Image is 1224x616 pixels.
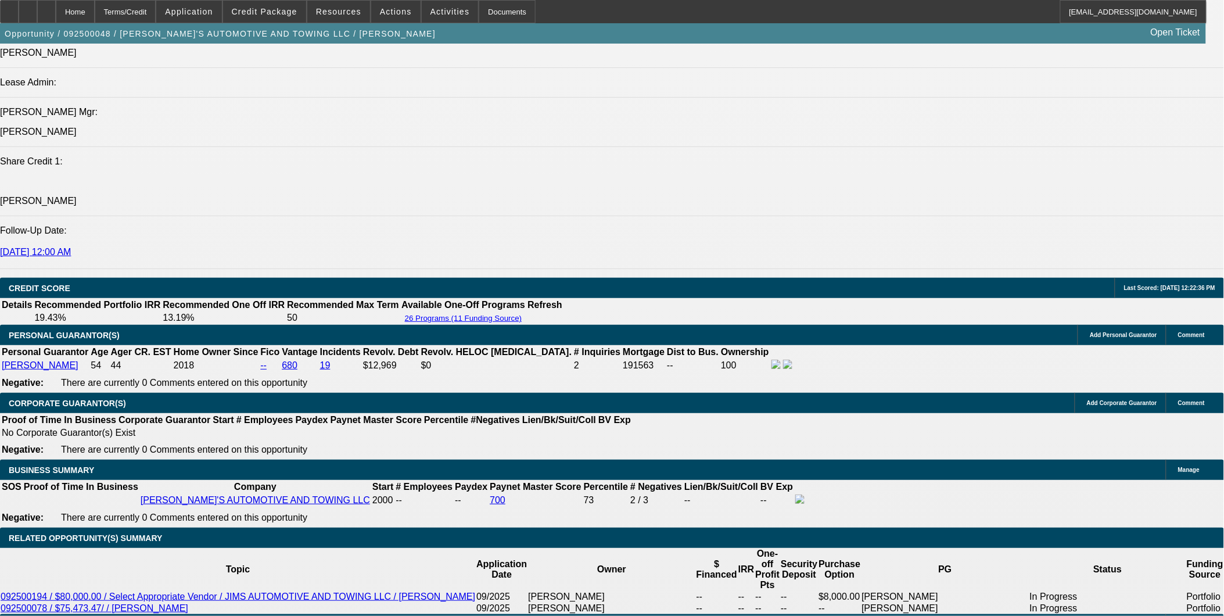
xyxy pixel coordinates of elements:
[780,591,818,603] td: --
[780,548,818,591] th: Security Deposit
[2,360,78,370] a: [PERSON_NAME]
[738,548,755,591] th: IRR
[2,445,44,454] b: Negative:
[34,312,161,324] td: 19.43%
[1,299,33,311] th: Details
[61,513,307,522] span: There are currently 0 Comments entered on this opportunity
[1186,548,1224,591] th: Funding Source
[755,548,780,591] th: One-off Profit Pts
[1,592,475,601] a: 092500194 / $80,000.00 / Select Appropriate Vendor / JIMS AUTOMOTIVE AND TOWING LLC / [PERSON_NAME]
[401,299,526,311] th: Available One-Off Programs
[430,7,470,16] span: Activities
[156,1,221,23] button: Application
[371,1,421,23] button: Actions
[738,603,755,614] td: --
[424,415,468,425] b: Percentile
[666,359,719,372] td: --
[165,7,213,16] span: Application
[162,312,285,324] td: 13.19%
[422,1,479,23] button: Activities
[780,603,818,614] td: --
[1029,603,1186,614] td: In Progress
[1090,332,1157,338] span: Add Personal Guarantor
[454,494,488,507] td: --
[527,591,695,603] td: [PERSON_NAME]
[401,313,526,323] button: 26 Programs (11 Funding Source)
[282,347,317,357] b: Vantage
[720,359,770,372] td: 100
[307,1,370,23] button: Resources
[471,415,521,425] b: #Negatives
[861,603,1029,614] td: [PERSON_NAME]
[9,284,70,293] span: CREDIT SCORE
[584,495,628,506] div: 73
[9,331,120,340] span: PERSONAL GUARANTOR(S)
[91,347,108,357] b: Age
[162,299,285,311] th: Recommended One Off IRR
[174,347,259,357] b: Home Owner Since
[527,603,695,614] td: [PERSON_NAME]
[119,415,210,425] b: Corporate Guarantor
[363,347,419,357] b: Revolv. Debt
[61,445,307,454] span: There are currently 0 Comments entered on this opportunity
[2,347,88,357] b: Personal Guarantor
[1124,285,1215,291] span: Last Scored: [DATE] 12:22:36 PM
[232,7,297,16] span: Credit Package
[111,347,171,357] b: Ager CR. EST
[630,482,682,492] b: # Negatives
[1186,603,1224,614] td: Portfolio
[282,360,297,370] a: 680
[380,7,412,16] span: Actions
[141,495,370,505] a: [PERSON_NAME]'S AUTOMOTIVE AND TOWING LLC
[527,299,563,311] th: Refresh
[818,603,861,614] td: --
[476,591,527,603] td: 09/2025
[1178,467,1200,473] span: Manage
[61,378,307,388] span: There are currently 0 Comments entered on this opportunity
[755,591,780,603] td: --
[1087,400,1157,406] span: Add Corporate Guarantor
[522,415,596,425] b: Lien/Bk/Suit/Coll
[818,591,861,603] td: $8,000.00
[2,378,44,388] b: Negative:
[771,360,781,369] img: facebook-icon.png
[316,7,361,16] span: Resources
[574,347,620,357] b: # Inquiries
[527,548,695,591] th: Owner
[110,359,172,372] td: 44
[490,482,581,492] b: Paynet Master Score
[1,414,117,426] th: Proof of Time In Business
[1178,400,1205,406] span: Comment
[372,494,394,507] td: 2000
[760,482,793,492] b: BV Exp
[396,482,453,492] b: # Employees
[667,347,719,357] b: Dist to Bus.
[476,548,527,591] th: Application Date
[455,482,487,492] b: Paydex
[696,603,738,614] td: --
[296,415,328,425] b: Paydex
[236,415,293,425] b: # Employees
[5,29,436,38] span: Opportunity / 092500048 / [PERSON_NAME]'S AUTOMOTIVE AND TOWING LLC / [PERSON_NAME]
[861,548,1029,591] th: PG
[320,347,361,357] b: Incidents
[9,465,94,475] span: BUSINESS SUMMARY
[286,299,400,311] th: Recommended Max Term
[573,359,621,372] td: 2
[362,359,419,372] td: $12,969
[630,495,682,506] div: 2 / 3
[213,415,234,425] b: Start
[783,360,792,369] img: linkedin-icon.png
[421,347,572,357] b: Revolv. HELOC [MEDICAL_DATA].
[9,533,162,543] span: RELATED OPPORTUNITY(S) SUMMARY
[90,359,109,372] td: 54
[622,359,665,372] td: 191563
[1146,23,1205,42] a: Open Ticket
[320,360,331,370] a: 19
[260,360,267,370] a: --
[584,482,628,492] b: Percentile
[372,482,393,492] b: Start
[738,591,755,603] td: --
[623,347,665,357] b: Mortgage
[684,482,758,492] b: Lien/Bk/Suit/Coll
